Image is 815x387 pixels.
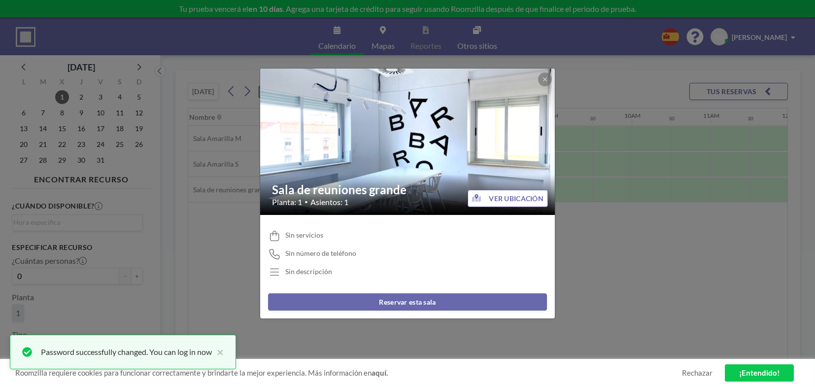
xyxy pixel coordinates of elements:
[272,197,302,207] span: Planta: 1
[285,231,323,240] span: Sin servicios
[310,197,348,207] span: Asientos: 1
[260,31,556,252] img: 537.jpg
[268,293,547,311] button: Reservar esta sala
[468,190,548,207] button: VER UBICACIÓN
[15,368,682,378] span: Roomzilla requiere cookies para funcionar correctamente y brindarte la mejor experiencia. Más inf...
[212,346,224,358] button: close
[41,346,212,358] div: Password successfully changed. You can log in now
[372,368,388,377] a: aquí.
[285,267,332,276] div: Sin descripción
[305,198,308,206] span: •
[725,364,794,382] a: ¡Entendido!
[285,249,356,258] span: Sin número de teléfono
[272,182,544,197] h2: Sala de reuniones grande
[682,368,713,378] a: Rechazar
